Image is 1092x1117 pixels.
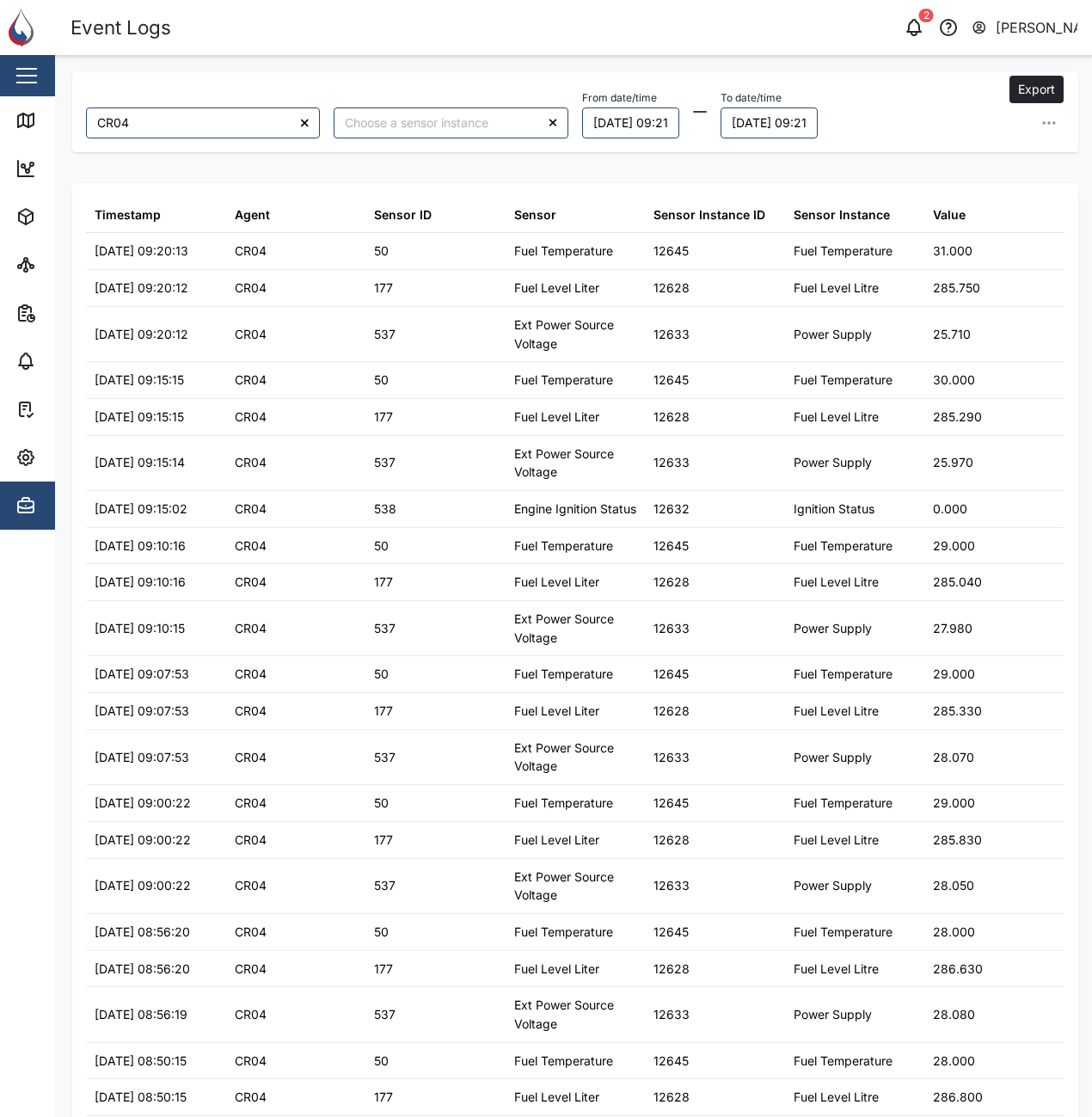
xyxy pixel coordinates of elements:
[933,325,971,344] div: 25.710
[933,500,967,519] div: 0.000
[95,325,188,344] div: [DATE] 09:20:12
[95,923,190,942] div: [DATE] 08:56:20
[933,1052,975,1071] div: 28.000
[933,876,974,895] div: 28.050
[794,748,872,767] div: Power Supply
[45,352,98,371] div: Alarms
[95,371,184,390] div: [DATE] 09:15:15
[794,831,879,850] div: Fuel Level Litre
[374,573,393,592] div: 177
[45,448,106,467] div: Settings
[933,408,982,427] div: 285.290
[374,831,393,850] div: 177
[653,1088,690,1107] div: 12628
[653,408,690,427] div: 12628
[235,1005,267,1024] div: CR04
[514,794,613,813] div: Fuel Temperature
[653,876,690,895] div: 12633
[374,923,389,942] div: 50
[95,500,187,519] div: [DATE] 09:15:02
[374,794,389,813] div: 50
[794,702,879,721] div: Fuel Level Litre
[95,537,186,555] div: [DATE] 09:10:16
[235,573,267,592] div: CR04
[794,537,893,555] div: Fuel Temperature
[514,537,613,555] div: Fuel Temperature
[235,242,267,261] div: CR04
[514,960,599,979] div: Fuel Level Liter
[374,1005,396,1024] div: 537
[95,1052,187,1071] div: [DATE] 08:50:15
[95,960,190,979] div: [DATE] 08:56:20
[235,831,267,850] div: CR04
[933,748,974,767] div: 28.070
[374,1088,393,1107] div: 177
[514,923,613,942] div: Fuel Temperature
[374,242,389,261] div: 50
[794,619,872,638] div: Power Supply
[235,206,270,224] div: Agent
[933,206,966,224] div: Value
[653,1005,690,1024] div: 12633
[514,408,599,427] div: Fuel Level Liter
[95,1005,187,1024] div: [DATE] 08:56:19
[45,207,98,226] div: Assets
[721,92,782,104] label: To date/time
[514,573,599,592] div: Fuel Level Liter
[95,453,185,472] div: [DATE] 09:15:14
[933,1005,975,1024] div: 28.080
[95,748,189,767] div: [DATE] 09:07:53
[582,107,679,138] button: 21/08/2025 09:21
[374,702,393,721] div: 177
[95,279,188,298] div: [DATE] 09:20:12
[45,255,86,274] div: Sites
[653,206,765,224] div: Sensor Instance ID
[514,831,599,850] div: Fuel Level Liter
[374,500,396,519] div: 538
[933,1088,983,1107] div: 286.800
[45,496,95,515] div: Admin
[514,1052,613,1071] div: Fuel Temperature
[95,665,189,684] div: [DATE] 09:07:53
[374,748,396,767] div: 537
[514,868,637,905] div: Ext Power Source Voltage
[514,665,613,684] div: Fuel Temperature
[794,573,879,592] div: Fuel Level Litre
[794,371,893,390] div: Fuel Temperature
[794,279,879,298] div: Fuel Level Litre
[794,206,890,224] div: Sensor Instance
[933,242,972,261] div: 31.000
[514,371,613,390] div: Fuel Temperature
[653,619,690,638] div: 12633
[794,408,879,427] div: Fuel Level Litre
[95,876,191,895] div: [DATE] 09:00:22
[514,445,637,482] div: Ext Power Source Voltage
[235,665,267,684] div: CR04
[653,794,689,813] div: 12645
[86,107,320,138] input: Choose an agent
[653,279,690,298] div: 12628
[514,500,636,519] div: Engine Ignition Status
[933,702,982,721] div: 285.330
[582,92,657,104] label: From date/time
[514,610,637,647] div: Ext Power Source Voltage
[374,408,393,427] div: 177
[514,996,637,1033] div: Ext Power Source Voltage
[71,13,171,43] div: Event Logs
[933,537,975,555] div: 29.000
[794,1088,879,1107] div: Fuel Level Litre
[653,242,689,261] div: 12645
[653,960,690,979] div: 12628
[794,960,879,979] div: Fuel Level Litre
[374,619,396,638] div: 537
[653,702,690,721] div: 12628
[514,739,637,776] div: Ext Power Source Voltage
[95,242,188,261] div: [DATE] 09:20:13
[794,1005,872,1024] div: Power Supply
[95,408,184,427] div: [DATE] 09:15:15
[919,9,934,22] div: 2
[514,206,556,224] div: Sensor
[653,665,689,684] div: 12645
[721,107,818,138] button: 22/08/2025 09:21
[235,408,267,427] div: CR04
